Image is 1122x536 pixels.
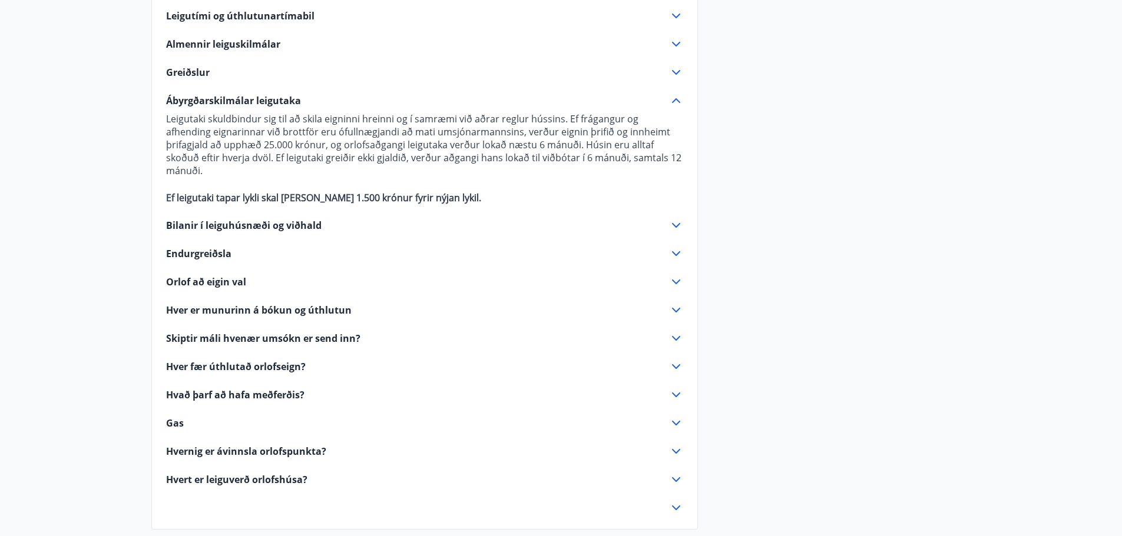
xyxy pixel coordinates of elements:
div: Hvert er leiguverð orlofshúsa? [166,472,683,487]
span: Gas [166,417,184,430]
span: Leigutími og úthlutunartímabil [166,9,315,22]
div: Ábyrgðarskilmálar leigutaka [166,94,683,108]
div: Orlof að eigin val [166,275,683,289]
div: Hvað þarf að hafa meðferðis? [166,388,683,402]
div: Hvernig er ávinnsla orlofspunkta? [166,444,683,458]
div: Hver er munurinn á bókun og úthlutun [166,303,683,317]
div: Almennir leiguskilmálar [166,37,683,51]
span: Ábyrgðarskilmálar leigutaka [166,94,301,107]
span: Almennir leiguskilmálar [166,38,280,51]
span: Endurgreiðsla [166,247,231,260]
div: Skiptir máli hvenær umsókn er send inn? [166,331,683,345]
span: Hvað þarf að hafa meðferðis? [166,388,305,401]
div: Endurgreiðsla [166,247,683,261]
div: Ábyrgðarskilmálar leigutaka [166,108,683,204]
div: Gas [166,416,683,430]
div: Bilanir í leiguhúsnæði og viðhald [166,218,683,232]
span: Greiðslur [166,66,210,79]
div: Greiðslur [166,65,683,79]
span: Bilanir í leiguhúsnæði og viðhald [166,219,322,232]
div: Hver fær úthlutað orlofseign? [166,359,683,374]
span: Hvernig er ávinnsla orlofspunkta? [166,445,326,458]
strong: Ef leigutaki tapar lykli skal [PERSON_NAME] 1.500 krónur fyrir nýjan lykil. [166,191,481,204]
p: Leigutaki skuldbindur sig til að skila eigninni hreinni og í samræmi við aðrar reglur hússins. Ef... [166,112,683,177]
span: Orlof að eigin val [166,275,246,288]
div: Leigutími og úthlutunartímabil [166,9,683,23]
span: Skiptir máli hvenær umsókn er send inn? [166,332,360,345]
span: Hver fær úthlutað orlofseign? [166,360,306,373]
span: Hver er munurinn á bókun og úthlutun [166,304,352,317]
span: Hvert er leiguverð orlofshúsa? [166,473,307,486]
